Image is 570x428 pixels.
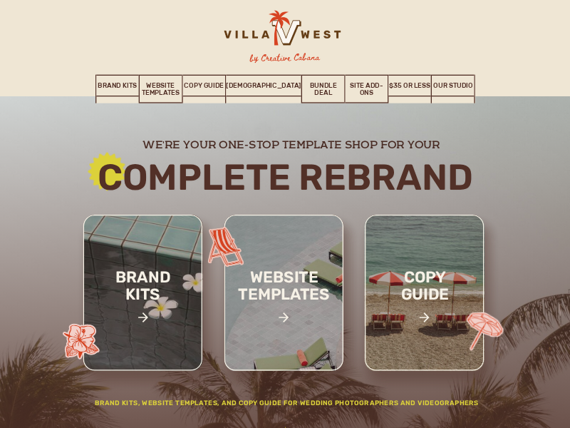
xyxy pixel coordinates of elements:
[302,75,344,103] a: Bundle Deal
[242,51,328,66] h3: by Creative Cabana
[388,75,430,97] a: $35 or Less
[103,269,183,335] a: brand kits
[346,75,388,103] a: Site Add-Ons
[381,269,469,335] a: copy guide
[183,75,225,97] a: Copy Guide
[432,75,474,97] a: Our Studio
[140,75,182,103] a: Website Templates
[28,158,542,197] h2: Complete rebrand
[226,75,301,97] a: [DEMOGRAPHIC_DATA]
[75,138,507,151] h2: we're your one-stop template shop for your
[96,75,138,97] a: Brand Kits
[73,398,499,412] h2: Brand Kits, website templates, and Copy Guide for wedding photographers and videographers
[222,269,346,324] a: website templates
